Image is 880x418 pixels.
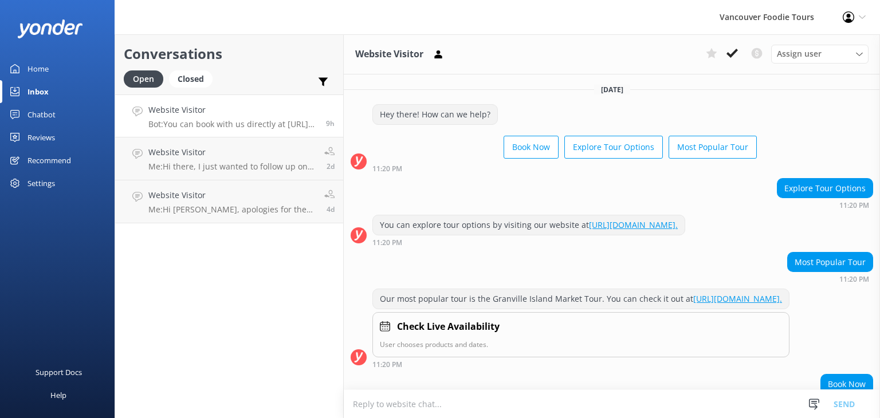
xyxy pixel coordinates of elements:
p: Me: Hi there, I just wanted to follow up on your recent message about an end-of-year group tour. ... [148,161,316,172]
div: Explore Tour Options [777,179,873,198]
div: Oct 12 2025 11:20pm (UTC -07:00) America/Tijuana [372,360,789,368]
div: Oct 12 2025 11:20pm (UTC -07:00) America/Tijuana [787,275,873,283]
span: Assign user [777,48,822,60]
a: [URL][DOMAIN_NAME]. [693,293,782,304]
p: User chooses products and dates. [380,339,782,350]
a: [URL][DOMAIN_NAME]. [589,219,678,230]
strong: 11:20 PM [372,165,402,172]
a: Website VisitorBot:You can book with us directly at [URL][DOMAIN_NAME].9h [115,94,343,137]
div: Our most popular tour is the Granville Island Market Tour. You can check it out at [373,289,789,309]
img: yonder-white-logo.png [17,19,83,38]
div: Support Docs [36,361,82,384]
div: Oct 12 2025 11:20pm (UTC -07:00) America/Tijuana [777,201,873,209]
div: Inbox [27,80,49,103]
p: Me: Hi [PERSON_NAME], apologies for the delayed response. I’d be happy to assist with adding your... [148,204,316,215]
strong: 11:20 PM [372,361,402,368]
span: Oct 08 2025 11:29am (UTC -07:00) America/Tijuana [327,204,335,214]
div: Assign User [771,45,869,63]
div: Closed [169,70,213,88]
div: Open [124,70,163,88]
strong: 11:20 PM [839,202,869,209]
h4: Website Visitor [148,189,316,202]
span: Oct 12 2025 11:20pm (UTC -07:00) America/Tijuana [326,119,335,128]
strong: 11:20 PM [372,239,402,246]
h2: Conversations [124,43,335,65]
h4: Website Visitor [148,146,316,159]
span: [DATE] [594,85,630,94]
div: Settings [27,172,55,195]
a: Open [124,72,169,85]
div: Chatbot [27,103,56,126]
div: Most Popular Tour [788,253,873,272]
div: Help [50,384,66,407]
div: Home [27,57,49,80]
button: Book Now [504,136,559,159]
div: Oct 12 2025 11:20pm (UTC -07:00) America/Tijuana [372,164,757,172]
button: Most Popular Tour [669,136,757,159]
div: Reviews [27,126,55,149]
h4: Website Visitor [148,104,317,116]
div: Book Now [821,374,873,394]
a: Website VisitorMe:Hi there, I just wanted to follow up on your recent message about an end-of-yea... [115,137,343,180]
span: Oct 10 2025 02:56pm (UTC -07:00) America/Tijuana [327,161,335,171]
p: Bot: You can book with us directly at [URL][DOMAIN_NAME]. [148,119,317,129]
div: Hey there! How can we help? [373,105,497,124]
div: You can explore tour options by visiting our website at [373,215,685,235]
a: Website VisitorMe:Hi [PERSON_NAME], apologies for the delayed response. I’d be happy to assist wi... [115,180,343,223]
div: Oct 12 2025 11:20pm (UTC -07:00) America/Tijuana [372,238,685,246]
div: Recommend [27,149,71,172]
strong: 11:20 PM [839,276,869,283]
button: Explore Tour Options [564,136,663,159]
h3: Website Visitor [355,47,423,62]
a: Closed [169,72,218,85]
h4: Check Live Availability [397,320,500,334]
